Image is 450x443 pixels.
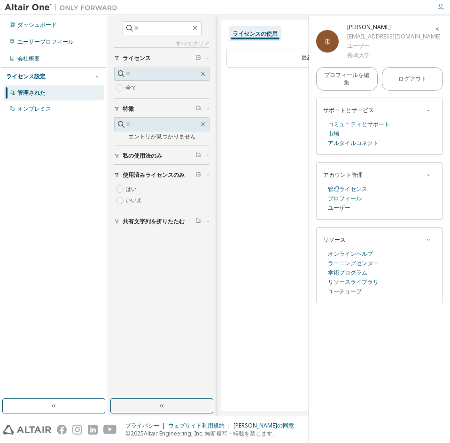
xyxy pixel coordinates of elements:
a: ユーチューブ [328,287,362,296]
font: [EMAIL_ADDRESS][DOMAIN_NAME] [347,32,441,40]
img: linkedin.svg [88,425,98,435]
a: アルタイルコネクト [328,138,379,148]
font: 最終更新日時: [302,53,337,61]
span: フィルターをクリア [195,54,201,62]
font: 会社概要 [17,54,40,62]
font: [PERSON_NAME] [347,23,391,31]
font: プロフィール [328,194,362,202]
font: ユーザー [347,42,370,50]
font: ユーザー [328,204,350,212]
font: © [125,429,131,437]
font: ライセンスの使用 [233,30,278,38]
font: アルタイルコネクト [328,139,379,147]
font: 2025 [131,429,144,437]
font: エントリが見つかりません [128,132,196,140]
a: 管理ライセンス [328,184,367,194]
font: 私の使用法のみ [123,152,162,160]
font: 管理ライセンス [328,185,367,193]
font: オンラインヘルプ [328,250,373,258]
img: altair_logo.svg [3,425,51,435]
font: 共有文字列を折りたたむ [123,217,185,225]
font: ライセンス [123,54,151,62]
button: ログアウト [382,67,443,91]
font: リソースライブラリ [328,278,379,286]
font: ウェブサイト利用規約 [168,421,225,429]
font: ユーチューブ [328,287,362,295]
img: facebook.svg [57,425,67,435]
font: アカウント管理 [323,171,363,179]
div: 市川翼 [347,23,441,32]
button: ライセンス [114,48,209,69]
font: 使用済みライセンスのみ [123,171,185,179]
font: コミュニティとサポート [328,120,390,128]
font: 特徴 [123,105,134,113]
span: フィルターをクリア [195,218,201,225]
font: プライバシー [125,421,159,429]
font: 長崎大学 [347,51,370,59]
font: リソース [323,236,346,244]
button: 共有文字列を折りたたむ [114,211,209,232]
span: フィルターをクリア [195,171,201,179]
a: プロフィールを編集 [316,67,378,91]
font: すべてクリア [176,39,209,47]
a: 学術プログラム [328,268,367,277]
img: youtube.svg [103,425,117,435]
font: 全て [125,84,137,92]
button: 特徴 [114,99,209,119]
font: 市 [325,38,330,46]
font: [PERSON_NAME]の同意 [233,421,294,429]
a: ユーザー [328,203,350,213]
img: アルタイルワン [5,3,122,12]
span: フィルターをクリア [195,105,201,113]
font: ログアウト [398,75,427,83]
font: ダッシュボード [17,21,57,29]
font: はい [125,185,137,193]
a: プロフィール [328,194,362,203]
span: フィルターをクリア [195,152,201,160]
font: 学術プログラム [328,268,367,276]
button: 使用済みライセンスのみ [114,165,209,185]
font: プロフィールを編集 [324,71,369,86]
a: ラーニングセンター [328,259,379,268]
font: オンプレミス [17,105,51,113]
a: 市場 [328,129,339,138]
a: オンラインヘルプ [328,249,373,259]
a: リソースライブラリ [328,277,379,287]
font: いいえ [125,196,142,204]
font: ラーニングセンター [328,259,379,267]
img: instagram.svg [72,425,82,435]
font: 管理された [17,89,46,97]
font: サポートとサービス [323,106,374,114]
font: ライセンス設定 [6,72,46,80]
button: 私の使用法のみ [114,145,209,166]
a: コミュニティとサポート [328,120,390,129]
font: 市場 [328,130,339,137]
font: Altair Engineering, Inc. 無断複写・転載を禁じます。 [144,429,278,437]
font: ユーザープロフィール [17,38,74,46]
